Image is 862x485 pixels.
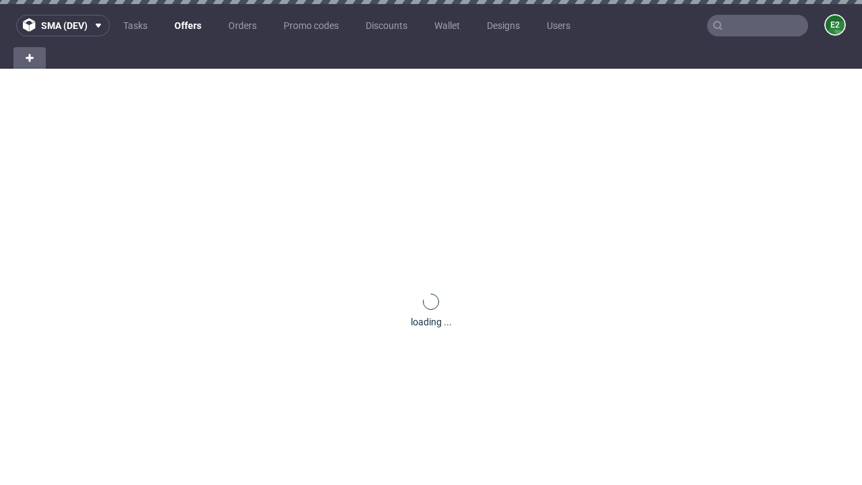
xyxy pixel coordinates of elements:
[166,15,209,36] a: Offers
[479,15,528,36] a: Designs
[275,15,347,36] a: Promo codes
[115,15,156,36] a: Tasks
[826,15,844,34] figcaption: e2
[539,15,578,36] a: Users
[220,15,265,36] a: Orders
[41,21,88,30] span: sma (dev)
[426,15,468,36] a: Wallet
[358,15,416,36] a: Discounts
[411,315,452,329] div: loading ...
[16,15,110,36] button: sma (dev)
